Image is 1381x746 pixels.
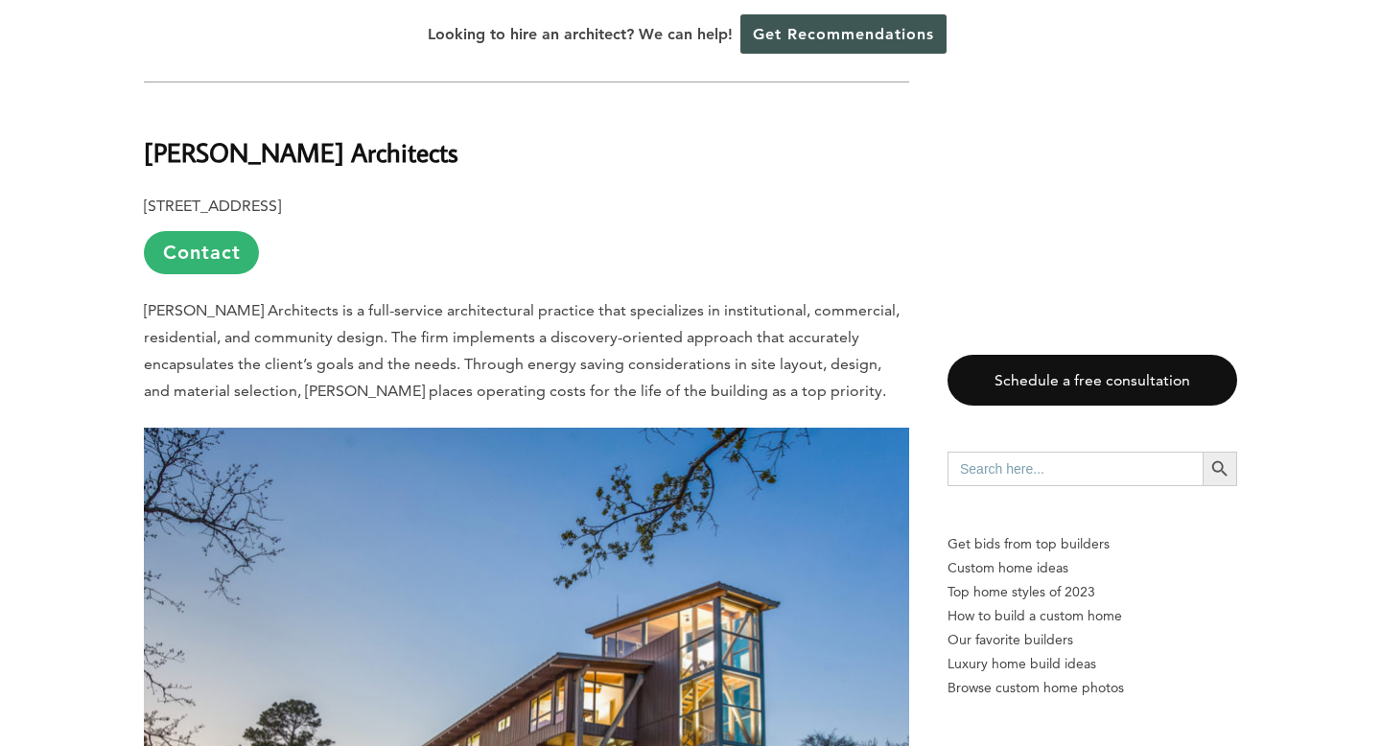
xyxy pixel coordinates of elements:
span: [PERSON_NAME] Architects is a full-service architectural practice that specializes in institution... [144,301,900,400]
svg: Search [1209,458,1230,479]
a: Our favorite builders [948,628,1237,652]
a: Luxury home build ideas [948,652,1237,676]
a: How to build a custom home [948,604,1237,628]
b: [PERSON_NAME] Architects [144,135,458,169]
b: [STREET_ADDRESS] [144,197,281,215]
a: Schedule a free consultation [948,355,1237,406]
a: Browse custom home photos [948,676,1237,700]
a: Contact [144,231,259,274]
p: Get bids from top builders [948,532,1237,556]
a: Custom home ideas [948,556,1237,580]
input: Search here... [948,452,1203,486]
iframe: Drift Widget Chat Controller [1285,650,1358,723]
a: Top home styles of 2023 [948,580,1237,604]
a: Get Recommendations [740,14,947,54]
